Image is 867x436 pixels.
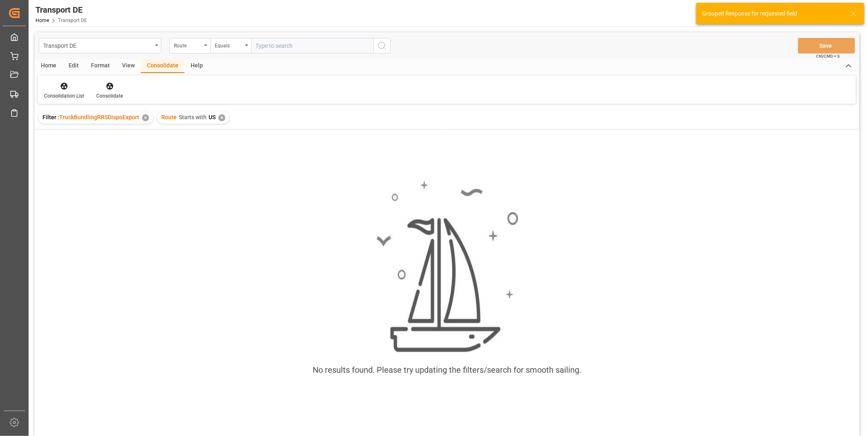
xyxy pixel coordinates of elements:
[702,9,843,18] div: Grouped Response for requested field
[174,40,202,49] div: Route
[44,92,84,100] div: Consolidation List
[85,59,116,73] div: Format
[251,38,373,53] input: Type to search
[116,59,141,73] div: View
[373,38,391,53] button: search button
[39,38,161,53] button: open menu
[179,114,207,120] span: Starts with
[36,18,49,23] a: Home
[218,114,225,121] div: ✕
[798,38,855,53] button: Save
[141,59,185,73] div: Consolidate
[59,114,139,120] span: TruckBundlingRRSDispoExport
[376,180,518,354] img: smooth_sailing.jpeg
[215,40,242,49] div: Equals
[209,114,216,120] span: US
[42,114,59,120] span: Filter :
[210,38,251,53] button: open menu
[161,114,177,120] span: Route
[43,40,152,50] div: Transport DE
[313,364,581,376] div: No results found. Please try updating the filters/search for smooth sailing.
[169,38,210,53] button: open menu
[62,59,85,73] div: Edit
[816,53,840,59] span: Ctrl/CMD + S
[96,92,123,100] div: Consolidate
[36,4,87,16] div: Transport DE
[142,114,149,121] div: ✕
[35,59,62,73] div: Home
[185,59,209,73] div: Help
